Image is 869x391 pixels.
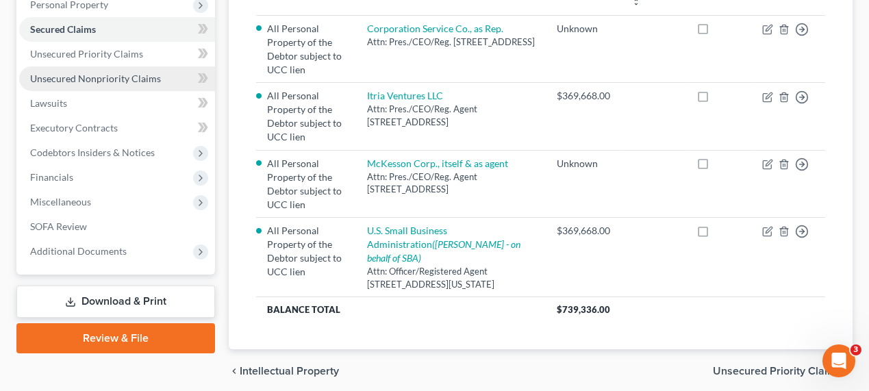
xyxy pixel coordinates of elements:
[367,265,535,290] div: Attn: Officer/Registered Agent [STREET_ADDRESS][US_STATE]
[30,245,127,257] span: Additional Documents
[557,89,610,103] div: $369,668.00
[30,48,143,60] span: Unsecured Priority Claims
[16,323,215,353] a: Review & File
[30,73,161,84] span: Unsecured Nonpriority Claims
[367,171,535,196] div: Attn: Pres./CEO/Reg. Agent [STREET_ADDRESS]
[229,366,240,377] i: chevron_left
[367,157,508,169] a: McKesson Corp., itself & as agent
[30,122,118,134] span: Executory Contracts
[367,36,535,49] div: Attn: Pres./CEO/Reg. [STREET_ADDRESS]
[557,224,610,238] div: $369,668.00
[713,366,853,377] button: Unsecured Priority Claims chevron_right
[19,116,215,140] a: Executory Contracts
[256,297,546,321] th: Balance Total
[30,171,73,183] span: Financials
[367,238,520,264] i: ([PERSON_NAME] - on behalf of SBA)
[367,90,443,101] a: Itria Ventures LLC
[229,366,339,377] button: chevron_left Intellectual Property
[30,23,96,35] span: Secured Claims
[30,220,87,232] span: SOFA Review
[557,304,610,315] span: $739,336.00
[19,214,215,239] a: SOFA Review
[19,42,215,66] a: Unsecured Priority Claims
[822,344,855,377] iframe: Intercom live chat
[19,91,215,116] a: Lawsuits
[267,22,345,77] li: All Personal Property of the Debtor subject to UCC lien
[19,17,215,42] a: Secured Claims
[240,366,339,377] span: Intellectual Property
[267,89,345,144] li: All Personal Property of the Debtor subject to UCC lien
[16,286,215,318] a: Download & Print
[367,225,520,264] a: U.S. Small Business Administration([PERSON_NAME] - on behalf of SBA)
[557,157,610,171] div: Unknown
[30,196,91,207] span: Miscellaneous
[557,22,610,36] div: Unknown
[30,97,67,109] span: Lawsuits
[267,157,345,212] li: All Personal Property of the Debtor subject to UCC lien
[367,23,503,34] a: Corporation Service Co., as Rep.
[851,344,861,355] span: 3
[713,366,842,377] span: Unsecured Priority Claims
[267,224,345,279] li: All Personal Property of the Debtor subject to UCC lien
[367,103,535,128] div: Attn: Pres./CEO/Reg. Agent [STREET_ADDRESS]
[30,147,155,158] span: Codebtors Insiders & Notices
[19,66,215,91] a: Unsecured Nonpriority Claims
